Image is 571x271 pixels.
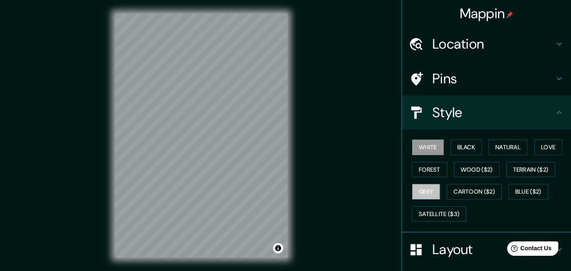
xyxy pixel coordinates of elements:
canvas: Map [115,14,287,257]
button: Blue ($2) [508,184,548,200]
div: Layout [402,233,571,266]
button: Terrain ($2) [506,162,555,178]
button: Toggle attribution [273,243,283,253]
button: Wood ($2) [454,162,500,178]
button: White [412,140,444,155]
button: Satellite ($3) [412,206,466,222]
h4: Layout [432,241,554,258]
button: Forest [412,162,447,178]
div: Pins [402,62,571,96]
iframe: Help widget launcher [496,238,562,262]
h4: Style [432,104,554,121]
div: Style [402,96,571,129]
h4: Pins [432,70,554,87]
div: Location [402,27,571,61]
button: Grey [412,184,440,200]
h4: Location [432,36,554,52]
img: pin-icon.png [506,11,513,18]
button: Black [451,140,482,155]
button: Love [534,140,562,155]
button: Natural [489,140,527,155]
button: Cartoon ($2) [447,184,502,200]
h4: Mappin [460,5,514,22]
